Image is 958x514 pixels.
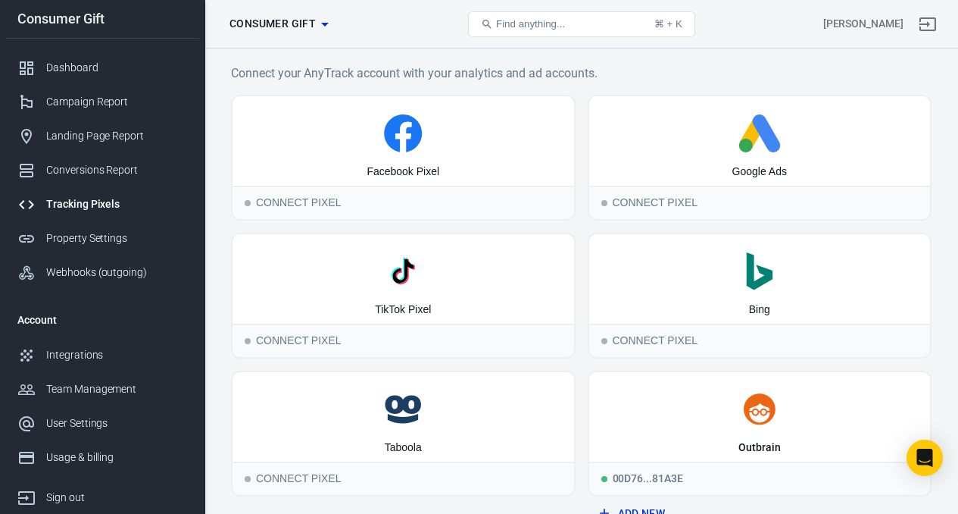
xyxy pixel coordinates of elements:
li: Account [5,302,199,338]
div: 00d76...81a3e [589,462,931,495]
button: TaboolaConnect PixelConnect Pixel [231,371,576,497]
div: Usage & billing [46,450,187,465]
button: BingConnect PixelConnect Pixel [588,233,932,359]
div: Google Ads [732,165,787,180]
div: Tracking Pixels [46,196,187,212]
span: Running [601,476,607,482]
div: Connect Pixel [589,324,931,357]
div: Account id: juSFbWAb [823,16,903,32]
span: Connect Pixel [601,338,607,344]
div: Consumer Gift [5,12,199,26]
span: Find anything... [496,18,565,30]
div: Property Settings [46,230,187,246]
div: Webhooks (outgoing) [46,265,187,281]
div: Integrations [46,347,187,363]
button: Find anything...⌘ + K [468,11,695,37]
div: Connect Pixel [232,462,574,495]
button: Consumer Gift [223,10,334,38]
a: Integrations [5,338,199,372]
button: TikTok PixelConnect PixelConnect Pixel [231,233,576,359]
a: Team Management [5,372,199,406]
div: Dashboard [46,60,187,76]
span: Consumer Gift [229,14,316,33]
div: Outbrain [738,440,781,456]
span: Connect Pixel [601,200,607,206]
span: Connect Pixel [245,476,251,482]
a: Sign out [910,6,946,42]
span: Connect Pixel [245,338,251,344]
a: Tracking Pixels [5,187,199,221]
div: Connect Pixel [232,324,574,357]
div: Open Intercom Messenger [907,440,943,476]
a: Dashboard [5,51,199,85]
button: Facebook PixelConnect PixelConnect Pixel [231,95,576,221]
div: Facebook Pixel [367,165,439,180]
h6: Connect your AnyTrack account with your analytics and ad accounts. [231,64,931,83]
span: Connect Pixel [245,200,251,206]
div: Connect Pixel [589,186,931,219]
a: Property Settings [5,221,199,255]
div: Team Management [46,381,187,397]
div: Taboola [385,440,422,456]
div: ⌘ + K [654,18,682,30]
a: Landing Page Report [5,119,199,153]
div: Connect Pixel [232,186,574,219]
a: OutbrainRunning00d76...81a3e [588,371,932,497]
div: Conversions Report [46,162,187,178]
div: User Settings [46,415,187,431]
a: Campaign Report [5,85,199,119]
a: Webhooks (outgoing) [5,255,199,290]
div: Campaign Report [46,94,187,110]
div: Landing Page Report [46,128,187,144]
button: Google AdsConnect PixelConnect Pixel [588,95,932,221]
div: Bing [749,302,770,318]
a: User Settings [5,406,199,440]
div: Sign out [46,490,187,506]
a: Usage & billing [5,440,199,475]
a: Conversions Report [5,153,199,187]
div: TikTok Pixel [375,302,431,318]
